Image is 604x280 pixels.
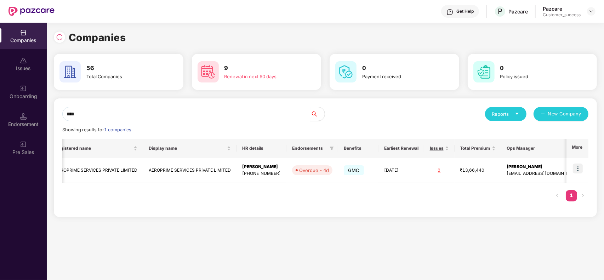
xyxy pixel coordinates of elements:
div: Get Help [456,8,474,14]
h3: 0 [362,64,439,73]
span: caret-down [515,112,519,116]
img: New Pazcare Logo [8,7,55,16]
button: plusNew Company [534,107,588,121]
td: [DATE] [378,158,424,183]
div: Total Companies [86,73,163,80]
img: svg+xml;base64,PHN2ZyBpZD0iSGVscC0zMngzMiIgeG1sbnM9Imh0dHA6Ly93d3cudzMub3JnLzIwMDAvc3ZnIiB3aWR0aD... [446,8,454,16]
button: left [552,190,563,201]
div: Pazcare [543,5,581,12]
div: [EMAIL_ADDRESS][DOMAIN_NAME] [507,170,580,177]
img: svg+xml;base64,PHN2ZyB4bWxucz0iaHR0cDovL3d3dy53My5vcmcvMjAwMC9zdmciIHdpZHRoPSI2MCIgaGVpZ2h0PSI2MC... [198,61,219,82]
div: Renewal in next 60 days [224,73,301,80]
li: Next Page [577,190,588,201]
th: Display name [143,139,237,158]
img: svg+xml;base64,PHN2ZyB4bWxucz0iaHR0cDovL3d3dy53My5vcmcvMjAwMC9zdmciIHdpZHRoPSI2MCIgaGVpZ2h0PSI2MC... [59,61,81,82]
span: Ops Manager [507,145,575,151]
img: svg+xml;base64,PHN2ZyBpZD0iQ29tcGFuaWVzIiB4bWxucz0iaHR0cDovL3d3dy53My5vcmcvMjAwMC9zdmciIHdpZHRoPS... [20,29,27,36]
span: Showing results for [62,127,132,132]
img: svg+xml;base64,PHN2ZyBpZD0iRHJvcGRvd24tMzJ4MzIiIHhtbG5zPSJodHRwOi8vd3d3LnczLm9yZy8yMDAwL3N2ZyIgd2... [588,8,594,14]
td: AEROPRIME SERVICES PRIVATE LIMITED [50,158,143,183]
h3: 9 [224,64,301,73]
h3: 0 [500,64,577,73]
img: svg+xml;base64,PHN2ZyB4bWxucz0iaHR0cDovL3d3dy53My5vcmcvMjAwMC9zdmciIHdpZHRoPSI2MCIgaGVpZ2h0PSI2MC... [473,61,495,82]
div: [PERSON_NAME] [507,164,580,170]
span: P [498,7,502,16]
div: ₹13,66,440 [460,167,496,174]
img: svg+xml;base64,PHN2ZyB3aWR0aD0iMjAiIGhlaWdodD0iMjAiIHZpZXdCb3g9IjAgMCAyMCAyMCIgZmlsbD0ibm9uZSIgeG... [20,141,27,148]
a: 1 [566,190,577,201]
span: GMC [344,165,364,175]
th: Issues [424,139,455,158]
button: right [577,190,588,201]
div: [PERSON_NAME] [242,164,281,170]
div: Overdue - 4d [299,167,329,174]
img: svg+xml;base64,PHN2ZyB3aWR0aD0iMjAiIGhlaWdodD0iMjAiIHZpZXdCb3g9IjAgMCAyMCAyMCIgZmlsbD0ibm9uZSIgeG... [20,85,27,92]
div: Policy issued [500,73,577,80]
div: Pazcare [508,8,528,15]
th: Earliest Renewal [378,139,424,158]
th: HR details [237,139,286,158]
span: Endorsements [292,145,327,151]
span: New Company [548,110,582,118]
img: svg+xml;base64,PHN2ZyBpZD0iUmVsb2FkLTMyeDMyIiB4bWxucz0iaHR0cDovL3d3dy53My5vcmcvMjAwMC9zdmciIHdpZH... [56,34,63,41]
span: plus [541,112,545,117]
div: Payment received [362,73,439,80]
span: filter [328,144,335,153]
th: Benefits [338,139,378,158]
img: svg+xml;base64,PHN2ZyB3aWR0aD0iMTQuNSIgaGVpZ2h0PSIxNC41IiB2aWV3Qm94PSIwIDAgMTYgMTYiIGZpbGw9Im5vbm... [20,113,27,120]
td: AEROPRIME SERVICES PRIVATE LIMITED [143,158,237,183]
div: Customer_success [543,12,581,18]
th: More [566,139,588,158]
span: 1 companies. [104,127,132,132]
th: Registered name [50,139,143,158]
span: Registered name [55,145,132,151]
div: 0 [430,167,449,174]
h1: Companies [69,30,126,45]
button: search [310,107,325,121]
span: filter [330,146,334,150]
img: svg+xml;base64,PHN2ZyB4bWxucz0iaHR0cDovL3d3dy53My5vcmcvMjAwMC9zdmciIHdpZHRoPSI2MCIgaGVpZ2h0PSI2MC... [335,61,357,82]
li: Previous Page [552,190,563,201]
span: right [581,193,585,198]
img: svg+xml;base64,PHN2ZyBpZD0iSXNzdWVzX2Rpc2FibGVkIiB4bWxucz0iaHR0cDovL3d3dy53My5vcmcvMjAwMC9zdmciIH... [20,57,27,64]
span: Display name [149,145,226,151]
span: left [555,193,559,198]
span: search [310,111,325,117]
span: Total Premium [460,145,490,151]
div: [PHONE_NUMBER] [242,170,281,177]
div: Reports [492,110,519,118]
span: Issues [430,145,444,151]
img: icon [573,164,583,173]
th: Total Premium [455,139,501,158]
h3: 56 [86,64,163,73]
